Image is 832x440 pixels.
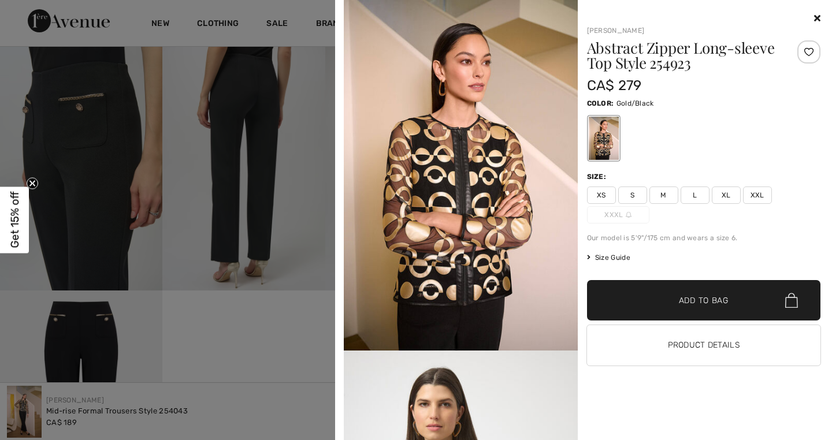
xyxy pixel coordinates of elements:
[587,99,614,107] span: Color:
[587,280,821,320] button: Add to Bag
[587,252,630,263] span: Size Guide
[587,206,649,223] span: XXXL
[618,187,647,204] span: S
[587,325,821,366] button: Product Details
[587,40,782,70] h1: Abstract Zipper Long-sleeve Top Style 254923
[8,192,21,248] span: Get 15% off
[785,293,798,308] img: Bag.svg
[587,77,642,94] span: CA$ 279
[679,294,729,307] span: Add to Bag
[587,187,616,204] span: XS
[712,187,741,204] span: XL
[681,187,710,204] span: L
[588,117,618,160] div: Gold/Black
[587,233,821,243] div: Our model is 5'9"/175 cm and wears a size 6.
[587,171,609,182] div: Size:
[743,187,772,204] span: XXL
[587,27,645,35] a: [PERSON_NAME]
[27,8,51,18] span: Chat
[616,99,654,107] span: Gold/Black
[626,212,632,218] img: ring-m.svg
[27,178,38,189] button: Close teaser
[649,187,678,204] span: M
